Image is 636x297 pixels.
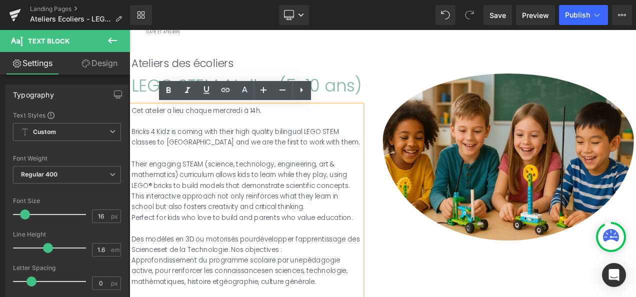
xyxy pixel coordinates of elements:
div: Font Size [13,197,121,204]
a: Landing Pages [30,5,130,13]
div: This interactive approach not only reinforces what they learn in school but also fosters creativi... [2,192,277,217]
a: Design [67,52,132,74]
div: Open Intercom Messenger [602,263,626,287]
div: Cet atelier a lieu chaque mercredi à 14h. [2,90,277,103]
span: Preview [522,10,549,20]
button: Undo [435,5,455,25]
div: Bricks 4 Kidz is coming with their high quality bilingual LEGO STEM classes to [GEOGRAPHIC_DATA] ... [2,115,277,141]
button: More [612,5,632,25]
div: Typography [13,85,54,99]
div: Des modèles en 3D ou motorisés pour [2,243,277,269]
div: Letter Spacing [13,264,121,271]
button: Publish [559,5,608,25]
span: px [111,213,119,219]
a: New Library [130,5,152,25]
span: Ateliers Ecoliers - LEGO STEM Class [30,15,111,23]
div: Text Styles [13,111,121,119]
div: Their engaging STEAM (science, technology, engineering, art & mathematics) curriculum allows kids... [2,154,277,192]
div: Font Weight [13,155,121,162]
div: Perfect for kids who love to build and parents who value education. [2,218,277,231]
button: Redo [459,5,479,25]
h1: Ateliers des écoliers [2,30,277,50]
span: pédagogie active, pour renforcer les connaissances [2,269,251,294]
h2: LEGO STEM Atelier (5-10 ans) [2,50,277,82]
span: Text Block [28,37,69,45]
a: Preview [516,5,555,25]
span: et de la Technologie. Nos objectives : [37,256,182,268]
span: Save [489,10,506,20]
span: em [111,246,119,253]
span: Publish [565,11,590,19]
span: px [111,280,119,286]
div: Line Height [13,231,121,238]
b: Regular 400 [21,170,58,178]
b: Custom [33,128,56,136]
